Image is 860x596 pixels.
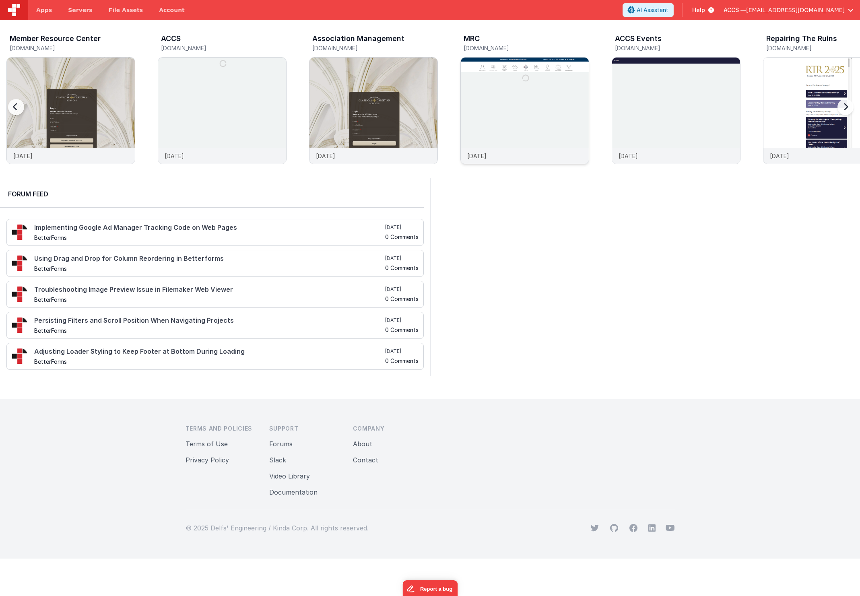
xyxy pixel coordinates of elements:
button: Forums [269,439,293,449]
h3: Terms and Policies [186,425,256,433]
h5: [DATE] [385,317,419,324]
button: ACCS — [EMAIL_ADDRESS][DOMAIN_NAME] [724,6,854,14]
span: [EMAIL_ADDRESS][DOMAIN_NAME] [746,6,845,14]
span: File Assets [109,6,143,14]
h5: [DOMAIN_NAME] [615,45,740,51]
button: Slack [269,455,286,465]
h5: BetterForms [34,266,384,272]
h5: BetterForms [34,235,384,241]
h5: 0 Comments [385,327,419,333]
a: Terms of Use [186,440,228,448]
span: Servers [68,6,92,14]
h5: [DATE] [385,348,419,355]
span: ACCS — [724,6,746,14]
a: Using Drag and Drop for Column Reordering in Betterforms BetterForms [DATE] 0 Comments [6,250,424,277]
a: Slack [269,456,286,464]
p: [DATE] [316,152,335,160]
h5: [DATE] [385,255,419,262]
h3: Member Resource Center [10,35,101,43]
h5: [DOMAIN_NAME] [161,45,287,51]
svg: viewBox="0 0 24 24" aria-hidden="true"> [648,524,656,532]
h4: Persisting Filters and Scroll Position When Navigating Projects [34,317,384,324]
span: AI Assistant [637,6,668,14]
h3: Association Management [312,35,404,43]
button: Video Library [269,471,310,481]
a: Adjusting Loader Styling to Keep Footer at Bottom During Loading BetterForms [DATE] 0 Comments [6,343,424,370]
h4: Adjusting Loader Styling to Keep Footer at Bottom During Loading [34,348,384,355]
button: About [353,439,372,449]
h3: Repairing The Ruins [766,35,837,43]
h5: 0 Comments [385,234,419,240]
h3: ACCS Events [615,35,662,43]
h3: Support [269,425,340,433]
h5: BetterForms [34,328,384,334]
h5: 0 Comments [385,358,419,364]
p: [DATE] [467,152,487,160]
span: Apps [36,6,52,14]
p: © 2025 Delfs' Engineering / Kinda Corp. All rights reserved. [186,523,369,533]
h4: Using Drag and Drop for Column Reordering in Betterforms [34,255,384,262]
button: Contact [353,455,378,465]
h4: Troubleshooting Image Preview Issue in Filemaker Web Viewer [34,286,384,293]
h2: Forum Feed [8,189,416,199]
a: Troubleshooting Image Preview Issue in Filemaker Web Viewer BetterForms [DATE] 0 Comments [6,281,424,308]
h3: Company [353,425,424,433]
button: Documentation [269,487,318,497]
img: 295_2.png [12,348,28,364]
img: 295_2.png [12,286,28,302]
h5: [DOMAIN_NAME] [464,45,589,51]
p: [DATE] [619,152,638,160]
span: Help [692,6,705,14]
h5: [DOMAIN_NAME] [10,45,135,51]
button: AI Assistant [623,3,674,17]
a: About [353,440,372,448]
a: Implementing Google Ad Manager Tracking Code on Web Pages BetterForms [DATE] 0 Comments [6,219,424,246]
h4: Implementing Google Ad Manager Tracking Code on Web Pages [34,224,384,231]
h5: BetterForms [34,359,384,365]
h3: MRC [464,35,480,43]
a: Persisting Filters and Scroll Position When Navigating Projects BetterForms [DATE] 0 Comments [6,312,424,339]
a: Privacy Policy [186,456,229,464]
h3: ACCS [161,35,181,43]
h5: [DATE] [385,224,419,231]
h5: [DATE] [385,286,419,293]
h5: BetterForms [34,297,384,303]
p: [DATE] [165,152,184,160]
img: 295_2.png [12,255,28,271]
h5: 0 Comments [385,265,419,271]
img: 295_2.png [12,317,28,333]
img: 295_2.png [12,224,28,240]
p: [DATE] [770,152,789,160]
h5: 0 Comments [385,296,419,302]
h5: [DOMAIN_NAME] [312,45,438,51]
